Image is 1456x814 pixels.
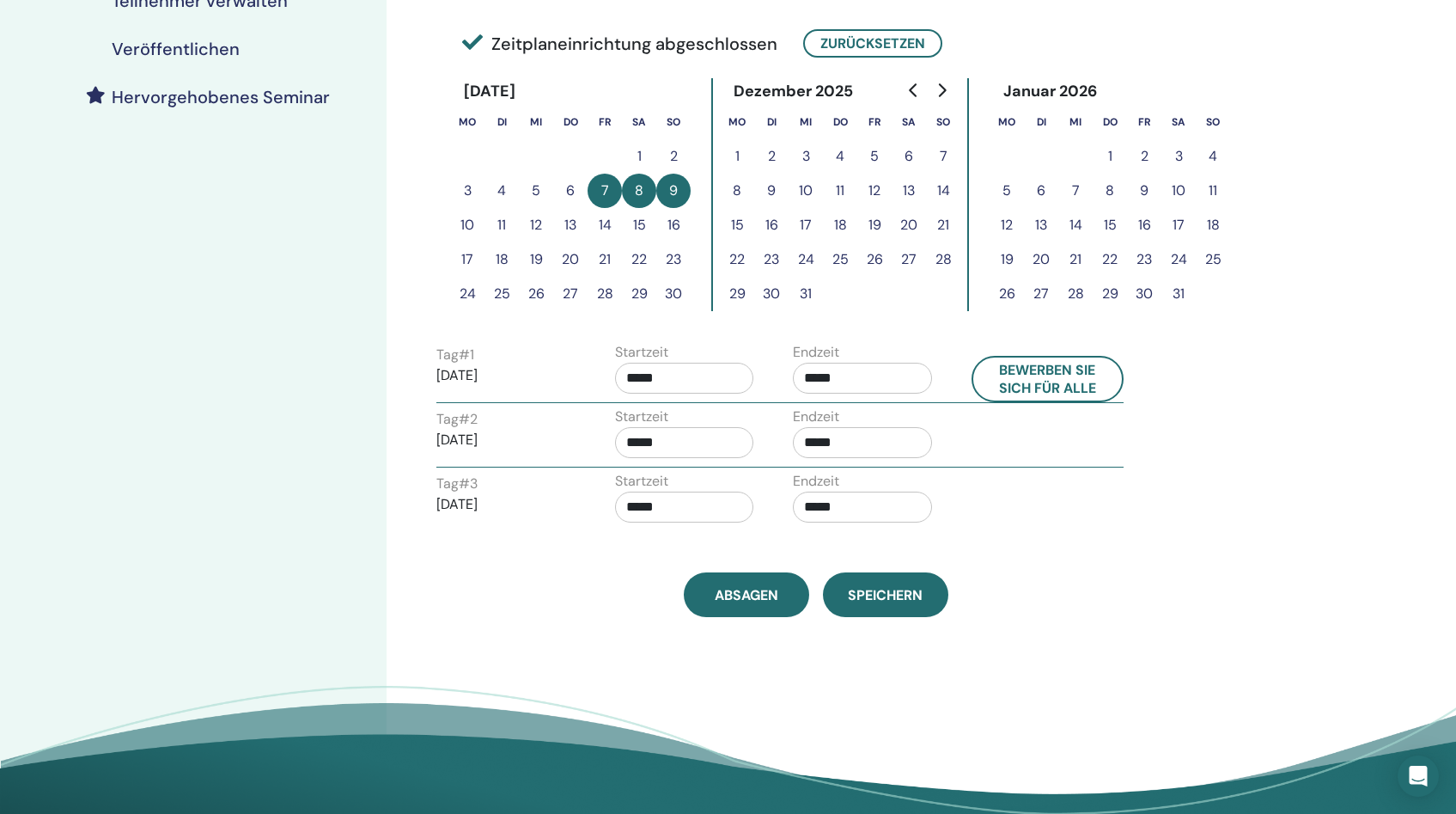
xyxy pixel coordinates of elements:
button: 29 [622,277,656,311]
button: 21 [1058,242,1093,277]
span: Speichern [848,586,923,604]
th: Mittwoch [789,105,823,139]
label: Endzeit [793,342,839,363]
button: 28 [1058,277,1093,311]
button: 28 [926,242,960,277]
button: 12 [857,174,892,208]
button: Speichern [823,572,948,617]
button: 14 [1058,208,1093,242]
th: Samstag [1161,105,1196,139]
button: 11 [1196,174,1230,208]
label: Startzeit [615,471,668,492]
button: 17 [789,208,823,242]
button: 31 [789,277,823,311]
th: Freitag [857,105,892,139]
button: 11 [823,174,857,208]
button: 24 [450,277,484,311]
button: 15 [720,208,754,242]
button: 7 [1058,174,1093,208]
button: 20 [1024,242,1058,277]
th: Mittwoch [519,105,553,139]
button: 10 [450,208,484,242]
button: 8 [720,174,754,208]
button: Bewerben Sie sich für alle [972,356,1124,402]
button: 17 [450,242,484,277]
label: Endzeit [793,407,839,427]
button: 9 [754,174,789,208]
button: 18 [1196,208,1230,242]
button: 22 [720,242,754,277]
button: 30 [1127,277,1161,311]
label: Tag # 3 [436,474,478,494]
button: 29 [1093,277,1127,311]
button: 3 [1161,139,1196,174]
button: 25 [484,277,519,311]
button: 5 [519,174,553,208]
button: 23 [1127,242,1161,277]
button: 22 [622,242,656,277]
button: 27 [553,277,588,311]
button: 6 [1024,174,1058,208]
th: Freitag [1127,105,1161,139]
p: [DATE] [436,365,576,386]
button: 7 [926,139,960,174]
th: Donnerstag [1093,105,1127,139]
button: 9 [1127,174,1161,208]
button: 28 [588,277,622,311]
label: Startzeit [615,342,668,363]
button: 1 [1093,139,1127,174]
button: 13 [553,208,588,242]
button: 17 [1161,208,1196,242]
button: 3 [450,174,484,208]
label: Startzeit [615,407,668,427]
button: 4 [823,139,857,174]
p: [DATE] [436,430,576,450]
button: 22 [1093,242,1127,277]
button: 9 [656,174,691,208]
button: 24 [789,242,823,277]
th: Dienstag [1024,105,1058,139]
button: 3 [789,139,823,174]
button: 21 [926,208,960,242]
th: Montag [450,105,484,139]
button: 16 [1127,208,1161,242]
button: 5 [990,174,1024,208]
th: Samstag [892,105,926,139]
button: 26 [990,277,1024,311]
div: Dezember 2025 [720,78,868,105]
th: Dienstag [754,105,789,139]
th: Dienstag [484,105,519,139]
button: 10 [789,174,823,208]
button: 15 [622,208,656,242]
button: Go to next month [928,73,955,107]
th: Montag [990,105,1024,139]
button: 31 [1161,277,1196,311]
a: Absagen [684,572,809,617]
span: Absagen [715,586,778,604]
span: Zeitplaneinrichtung abgeschlossen [462,31,777,57]
button: 12 [990,208,1024,242]
th: Sonntag [1196,105,1230,139]
button: 26 [519,277,553,311]
h4: Veröffentlichen [112,39,240,59]
button: 27 [892,242,926,277]
button: 11 [484,208,519,242]
label: Tag # 1 [436,345,474,365]
button: 23 [754,242,789,277]
button: 16 [754,208,789,242]
button: 18 [823,208,857,242]
button: 1 [720,139,754,174]
th: Sonntag [656,105,691,139]
th: Samstag [622,105,656,139]
button: 1 [622,139,656,174]
button: 25 [823,242,857,277]
button: 15 [1093,208,1127,242]
button: 4 [1196,139,1230,174]
button: 2 [754,139,789,174]
button: 13 [892,174,926,208]
button: 8 [622,174,656,208]
button: 29 [720,277,754,311]
button: 2 [656,139,691,174]
button: 12 [519,208,553,242]
th: Freitag [588,105,622,139]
